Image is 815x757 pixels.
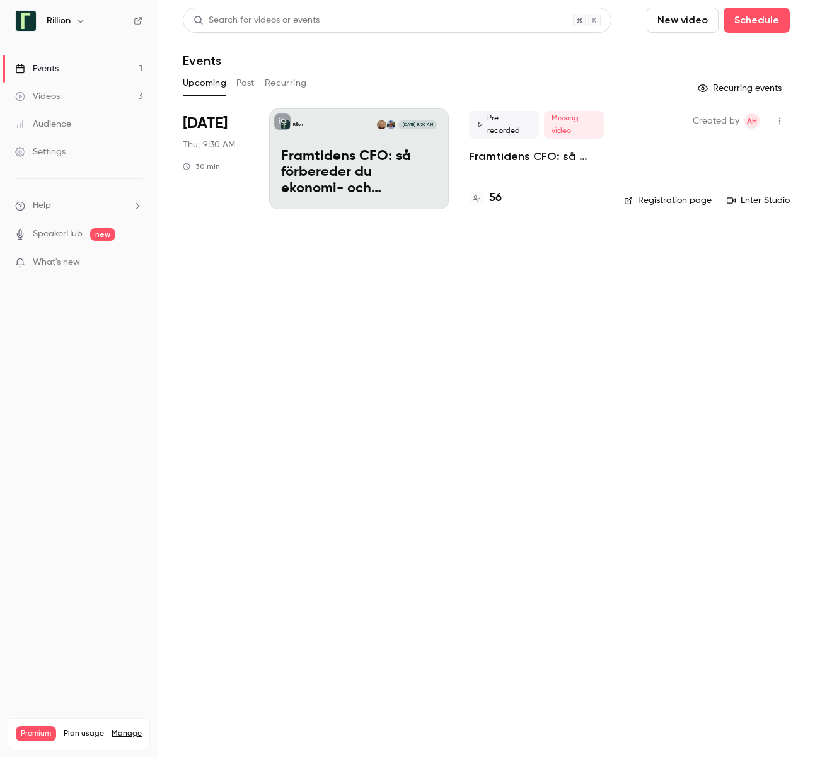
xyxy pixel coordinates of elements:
[15,62,59,75] div: Events
[112,729,142,739] a: Manage
[183,108,249,209] div: Aug 28 Thu, 9:30 AM (Europe/Stockholm)
[386,120,395,129] img: Charles Wade
[747,113,757,129] span: AH
[293,122,303,128] p: Rillion
[469,190,502,207] a: 56
[183,139,235,151] span: Thu, 9:30 AM
[377,120,386,129] img: Monika Pers
[647,8,719,33] button: New video
[489,190,502,207] h4: 56
[727,194,790,207] a: Enter Studio
[183,73,226,93] button: Upcoming
[15,118,71,130] div: Audience
[183,161,220,171] div: 30 min
[724,8,790,33] button: Schedule
[544,111,604,139] span: Missing video
[33,256,80,269] span: What's new
[236,73,255,93] button: Past
[90,228,115,241] span: new
[281,149,437,197] p: Framtidens CFO: så förbereder du ekonomi- och finansfunktionen för AI-eran​
[693,113,739,129] span: Created by
[469,111,539,139] span: Pre-recorded
[15,199,142,212] li: help-dropdown-opener
[33,228,83,241] a: SpeakerHub
[15,146,66,158] div: Settings
[692,78,790,98] button: Recurring events
[15,90,60,103] div: Videos
[33,199,51,212] span: Help
[269,108,449,209] a: Framtidens CFO: så förbereder du ekonomi- och finansfunktionen för AI-eran​RillionCharles WadeMon...
[183,53,221,68] h1: Events
[194,14,320,27] div: Search for videos or events
[624,194,712,207] a: Registration page
[16,11,36,31] img: Rillion
[16,726,56,741] span: Premium
[469,149,604,164] a: Framtidens CFO: så förbereder du ekonomi- och finansfunktionen för AI-eran​
[183,113,228,134] span: [DATE]
[265,73,307,93] button: Recurring
[744,113,760,129] span: Adam Holmgren
[64,729,104,739] span: Plan usage
[398,120,436,129] span: [DATE] 9:30 AM
[47,14,71,27] h6: Rillion
[127,257,142,269] iframe: Noticeable Trigger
